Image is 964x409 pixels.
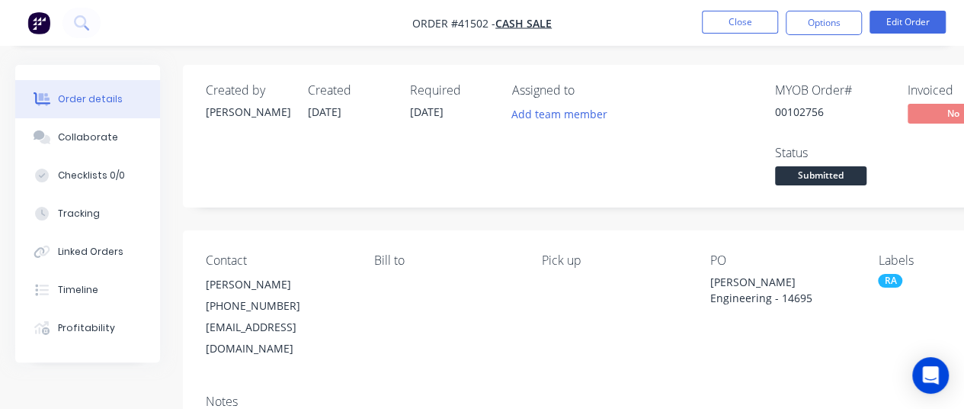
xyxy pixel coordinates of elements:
span: Submitted [775,166,866,185]
div: Collaborate [58,130,118,144]
div: Assigned to [512,83,665,98]
div: [PERSON_NAME] Engineering - 14695 [710,274,854,306]
button: Edit Order [870,11,946,34]
div: Bill to [374,253,518,268]
button: Collaborate [15,118,160,156]
div: Open Intercom Messenger [912,357,949,394]
div: Created [308,83,392,98]
button: Options [786,11,862,35]
div: Tracking [58,207,100,221]
button: Add team member [512,104,616,124]
span: [DATE] [308,105,341,119]
div: Linked Orders [58,245,123,259]
span: [DATE] [410,105,444,119]
button: Add team member [504,104,616,124]
div: Required [410,83,494,98]
div: [PERSON_NAME][PHONE_NUMBER][EMAIL_ADDRESS][DOMAIN_NAME] [206,274,350,359]
div: Order details [58,92,123,106]
div: PO [710,253,854,268]
div: Profitability [58,321,115,335]
button: Submitted [775,166,866,189]
button: Profitability [15,309,160,347]
button: Order details [15,80,160,118]
div: [PERSON_NAME] [206,104,290,120]
span: Order #41502 - [412,16,495,31]
button: Close [702,11,778,34]
div: Pick up [542,253,686,268]
div: MYOB Order # [775,83,889,98]
div: [PHONE_NUMBER] [206,295,350,317]
div: Timeline [58,283,98,297]
div: Created by [206,83,290,98]
div: 00102756 [775,104,889,120]
div: RA [878,274,902,288]
div: Contact [206,253,350,268]
button: Checklists 0/0 [15,156,160,195]
button: Linked Orders [15,233,160,271]
button: Tracking [15,195,160,233]
button: Timeline [15,271,160,309]
img: Factory [27,11,50,34]
div: Status [775,146,889,160]
a: CASH SALE [495,16,552,31]
div: [EMAIL_ADDRESS][DOMAIN_NAME] [206,317,350,359]
div: Checklists 0/0 [58,169,125,182]
div: [PERSON_NAME] [206,274,350,295]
